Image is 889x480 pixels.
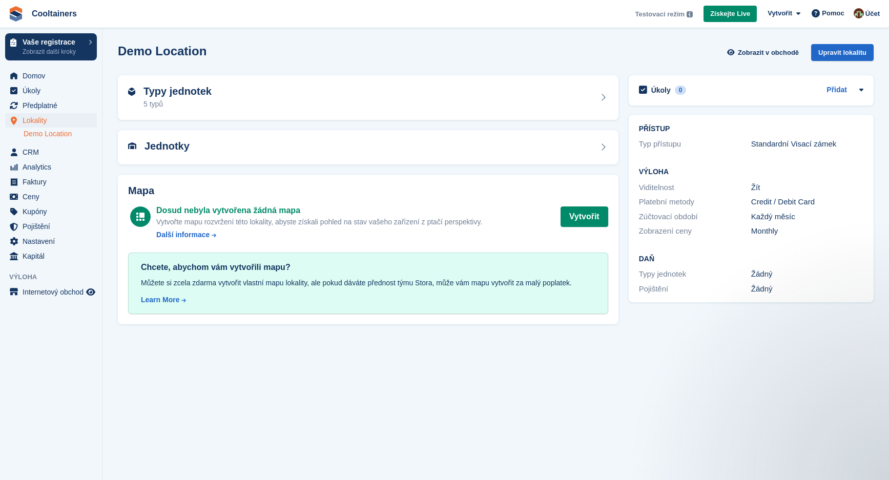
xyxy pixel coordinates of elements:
[726,44,803,61] a: Zobrazit v obchodě
[5,175,97,189] a: menu
[23,69,84,83] span: Domov
[768,8,792,18] span: Vytvořit
[5,84,97,98] a: menu
[23,113,84,128] span: Lokality
[23,38,84,46] p: Vaše registrace
[156,229,482,240] a: Další informace
[8,6,24,22] img: stora-icon-8386f47178a22dfd0bd8f6a31ec36ba5ce8667c1dd55bd0f319d3a0aa187defe.svg
[128,88,135,96] img: unit-type-icn-2b2737a686de81e16bb02015468b77c625bbabd49415b5ef34ead5e3b44a266d.svg
[23,84,84,98] span: Úkoly
[23,219,84,234] span: Pojištění
[143,99,212,110] div: 5 typů
[675,86,687,95] div: 0
[5,219,97,234] a: menu
[751,138,863,150] div: Standardní Visací zámek
[141,261,595,274] div: Chcete, abychom vám vytvořili mapu?
[144,140,190,152] h2: Jednotky
[751,283,863,295] div: Žádný
[23,249,84,263] span: Kapitál
[128,142,136,150] img: unit-icn-7be61d7bf1b0ce9d3e12c5938cc71ed9869f7b940bace4675aadf7bd6d80202e.svg
[639,168,863,176] h2: Výloha
[128,185,608,197] h2: Mapa
[23,160,84,174] span: Analytics
[639,211,751,223] div: Zúčtovací období
[865,9,880,19] span: Účet
[639,255,863,263] h2: Daň
[738,48,799,58] span: Zobrazit v obchodě
[704,6,757,23] a: Získejte Live
[5,249,97,263] a: menu
[639,283,751,295] div: Pojištění
[141,295,595,305] a: Learn More
[5,160,97,174] a: menu
[639,182,751,194] div: Viditelnost
[9,272,102,282] span: Výloha
[143,86,212,97] h2: Typy jednotek
[5,234,97,248] a: menu
[118,130,618,164] a: Jednotky
[24,129,97,139] a: Demo Location
[5,204,97,219] a: menu
[639,196,751,208] div: Platební metody
[23,145,84,159] span: CRM
[639,268,751,280] div: Typy jednotek
[5,285,97,299] a: menu
[118,75,618,120] a: Typy jednotek 5 typů
[811,44,874,61] div: Upravit lokalitu
[561,206,608,227] button: Vytvořit
[28,5,81,22] a: Cooltainers
[156,204,482,217] div: Dosud nebyla vytvořena žádná mapa
[118,44,206,58] h2: Demo Location
[854,8,864,18] img: Tomáš Lichtenberg
[751,182,863,194] div: Žít
[156,217,482,227] div: Vytvořte mapu rozvržení této lokality, abyste získali pohled na stav vašeho zařízení z ptačí pers...
[651,86,671,95] h2: Úkoly
[23,234,84,248] span: Nastavení
[5,190,97,204] a: menu
[639,138,751,150] div: Typ přístupu
[710,9,750,19] span: Získejte Live
[639,225,751,237] div: Zobrazení ceny
[751,225,863,237] div: Monthly
[85,286,97,298] a: Náhled obchodu
[136,213,144,221] img: map-icn-white-8b231986280072e83805622d3debb4903e2986e43859118e7b4002611c8ef794.svg
[5,33,97,60] a: Vaše registrace Zobrazit další kroky
[5,113,97,128] a: menu
[23,190,84,204] span: Ceny
[826,85,847,96] a: Přidat
[23,98,84,113] span: Předplatné
[141,278,595,288] div: Můžete si zcela zdarma vytvořit vlastní mapu lokality, ale pokud dáváte přednost týmu Stora, může...
[5,98,97,113] a: menu
[751,211,863,223] div: Každý měsíc
[141,295,179,305] div: Learn More
[5,69,97,83] a: menu
[635,9,685,19] span: Testovací režim
[639,125,863,133] h2: PŘÍSTUP
[5,145,97,159] a: menu
[23,175,84,189] span: Faktury
[751,268,863,280] div: Žádný
[751,196,863,208] div: Credit / Debit Card
[687,11,693,17] img: icon-info-grey-7440780725fd019a000dd9b08b2336e03edf1995a4989e88bcd33f0948082b44.svg
[822,8,844,18] span: Pomoc
[156,229,210,240] div: Další informace
[23,47,84,56] p: Zobrazit další kroky
[811,44,874,65] a: Upravit lokalitu
[23,285,84,299] span: Internetový obchod
[23,204,84,219] span: Kupóny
